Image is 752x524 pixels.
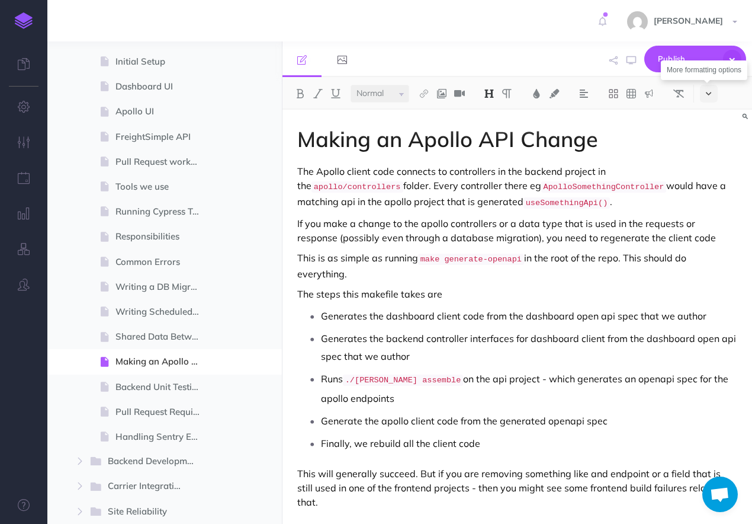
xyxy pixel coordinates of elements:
[297,127,737,151] h1: Making an Apollo API Change
[297,251,737,281] p: This is as simple as running in the root of the repo. This should do everything.
[108,504,193,520] span: Site Reliability
[115,280,211,294] span: Writing a DB Migration
[15,12,33,29] img: logo-mark.svg
[658,50,717,68] span: Publish
[644,46,746,72] button: Publish
[502,89,512,98] img: Paragraph button
[436,89,447,98] img: Add image button
[115,229,211,244] span: Responsibilities
[454,89,465,98] img: Add video button
[115,380,211,394] span: Backend Unit Testing
[321,434,737,452] p: Finally, we rebuild all the client code
[297,287,737,301] p: The steps this makefile takes are
[579,89,589,98] img: Alignment dropdown menu button
[311,181,403,193] code: apollo/controllers
[321,307,737,325] p: Generates the dashboard client code from the dashboard open api spec that we author
[702,477,738,512] div: Open chat
[115,330,211,344] span: Shared Data Between Backend and Frontend
[419,89,429,98] img: Link button
[115,79,211,94] span: Dashboard UI
[108,454,204,469] span: Backend Development
[115,155,211,169] span: Pull Request workflow
[343,375,464,386] code: ./[PERSON_NAME] assemble
[549,89,560,98] img: Text background color button
[115,430,211,444] span: Handling Sentry Errors
[297,216,737,245] p: If you make a change to the apollo controllers or a data type that is used in the requests or res...
[297,467,737,509] p: This will generally succeed. But if you are removing something like and endpoint or a field that ...
[115,130,211,144] span: FreightSimple API
[115,205,211,219] span: Running Cypress Tests Against Preprod
[115,305,211,319] span: Writing Scheduled Tasks and Backfills
[673,89,684,98] img: Clear styles button
[531,89,542,98] img: Text color button
[418,254,524,265] code: make generate-openapi
[627,11,648,32] img: e2c8ac90fceaec83622672e373184af8.jpg
[626,89,637,98] img: Create table button
[541,181,667,193] code: ApolloSomethingController
[297,164,737,210] p: The Apollo client code connects to controllers in the backend project in the folder. Every contro...
[115,180,211,194] span: Tools we use
[115,55,211,69] span: Initial Setup
[115,405,211,419] span: Pull Request Requirements
[321,412,737,430] p: Generate the apollo client code from the generated openapi spec
[108,479,193,494] span: Carrier Integrations
[523,197,610,209] code: useSomethingApi()
[313,89,323,98] img: Italic button
[644,89,654,98] img: Callout dropdown menu button
[115,104,211,119] span: Apollo UI
[295,89,306,98] img: Bold button
[115,354,211,369] span: Making an Apollo API Change
[115,255,211,269] span: Common Errors
[321,370,737,407] p: Runs on the api project - which generates an openapi spec for the apollo endpoints
[648,15,729,26] span: [PERSON_NAME]
[321,330,737,365] p: Generates the backend controller interfaces for dashboard client from the dashboard open api spec...
[484,89,494,98] img: Headings dropdown button
[330,89,341,98] img: Underline button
